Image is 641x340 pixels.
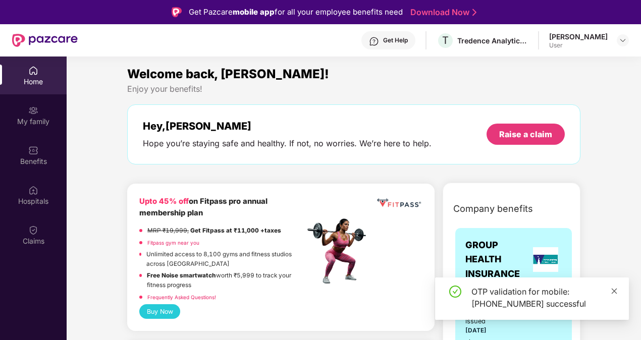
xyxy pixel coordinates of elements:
button: Buy Now [139,304,180,319]
div: Hope you’re staying safe and healthy. If not, no worries. We’re here to help. [143,138,432,149]
img: svg+xml;base64,PHN2ZyBpZD0iSGVscC0zMngzMiIgeG1sbnM9Imh0dHA6Ly93d3cudzMub3JnLzIwMDAvc3ZnIiB3aWR0aD... [369,36,379,46]
p: worth ₹5,999 to track your fitness progress [147,271,304,290]
span: [DATE] [465,327,487,334]
img: svg+xml;base64,PHN2ZyBpZD0iRHJvcGRvd24tMzJ4MzIiIHhtbG5zPSJodHRwOi8vd3d3LnczLm9yZy8yMDAwL3N2ZyIgd2... [619,36,627,44]
b: Upto 45% off [139,197,189,206]
span: Company benefits [453,202,533,216]
span: close [611,288,618,295]
img: Logo [172,7,182,17]
del: MRP ₹19,999, [147,227,189,234]
p: Unlimited access to 8,100 gyms and fitness studios across [GEOGRAPHIC_DATA] [146,250,304,268]
img: svg+xml;base64,PHN2ZyBpZD0iQmVuZWZpdHMiIHhtbG5zPSJodHRwOi8vd3d3LnczLm9yZy8yMDAwL3N2ZyIgd2lkdGg9Ij... [28,145,38,155]
img: svg+xml;base64,PHN2ZyBpZD0iSG9zcGl0YWxzIiB4bWxucz0iaHR0cDovL3d3dy53My5vcmcvMjAwMC9zdmciIHdpZHRoPS... [28,185,38,195]
img: svg+xml;base64,PHN2ZyB3aWR0aD0iMjAiIGhlaWdodD0iMjAiIHZpZXdCb3g9IjAgMCAyMCAyMCIgZmlsbD0ibm9uZSIgeG... [28,105,38,116]
span: check-circle [449,286,461,298]
div: OTP validation for mobile: [PHONE_NUMBER] successful [471,286,617,310]
img: insurerLogo [533,247,558,272]
img: svg+xml;base64,PHN2ZyBpZD0iQ2xhaW0iIHhtbG5zPSJodHRwOi8vd3d3LnczLm9yZy8yMDAwL3N2ZyIgd2lkdGg9IjIwIi... [28,225,38,235]
div: Get Pazcare for all your employee benefits need [189,6,403,18]
img: svg+xml;base64,PHN2ZyBpZD0iSG9tZSIgeG1sbnM9Imh0dHA6Ly93d3cudzMub3JnLzIwMDAvc3ZnIiB3aWR0aD0iMjAiIG... [28,66,38,76]
strong: mobile app [233,7,275,17]
div: Get Help [383,36,408,44]
img: Stroke [472,7,476,18]
div: Tredence Analytics Solutions Private Limited [457,36,528,45]
b: on Fitpass pro annual membership plan [139,197,268,217]
div: Hey, [PERSON_NAME] [143,120,432,132]
span: T [442,34,449,46]
img: New Pazcare Logo [12,34,78,47]
div: User [549,41,608,49]
a: Frequently Asked Questions! [147,294,216,300]
strong: Get Fitpass at ₹11,000 +taxes [190,227,281,234]
span: Welcome back, [PERSON_NAME]! [127,67,329,81]
span: GROUP HEALTH INSURANCE [465,238,529,281]
div: Enjoy your benefits! [127,84,580,94]
img: fppp.png [376,196,423,210]
img: fpp.png [304,216,375,287]
a: Download Now [410,7,473,18]
div: Raise a claim [499,129,552,140]
strong: Free Noise smartwatch [147,272,216,279]
a: Fitpass gym near you [147,240,199,246]
div: [PERSON_NAME] [549,32,608,41]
